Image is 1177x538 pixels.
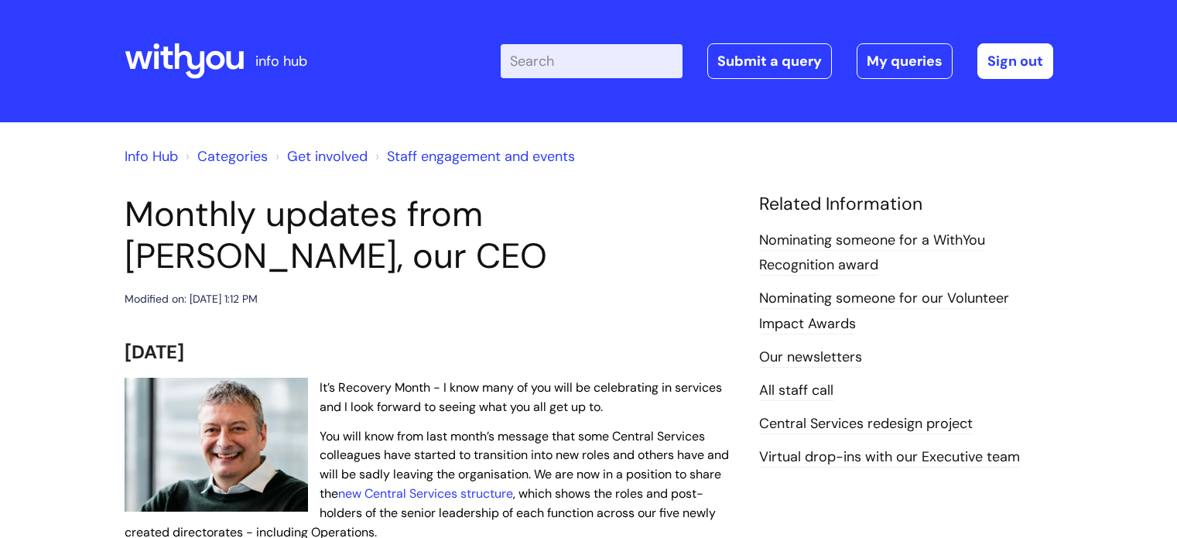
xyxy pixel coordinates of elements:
a: Staff engagement and events [387,147,575,166]
span: It’s Recovery Month - I know many of you will be celebrating in services and I look forward to se... [320,379,722,415]
li: Get involved [272,144,368,169]
a: Get involved [287,147,368,166]
input: Search [501,44,683,78]
a: Info Hub [125,147,178,166]
a: Categories [197,147,268,166]
div: Modified on: [DATE] 1:12 PM [125,290,258,309]
div: | - [501,43,1053,79]
a: Nominating someone for a WithYou Recognition award [759,231,985,276]
img: WithYou Chief Executive Simon Phillips pictured looking at the camera and smiling [125,378,308,512]
li: Solution home [182,144,268,169]
p: info hub [255,49,307,74]
span: [DATE] [125,340,184,364]
a: Sign out [977,43,1053,79]
a: new Central Services structure [338,485,513,502]
a: Submit a query [707,43,832,79]
a: Our newsletters [759,348,862,368]
a: All staff call [759,381,833,401]
a: Nominating someone for our Volunteer Impact Awards [759,289,1009,334]
h1: Monthly updates from [PERSON_NAME], our CEO [125,194,736,277]
a: My queries [857,43,953,79]
h4: Related Information [759,194,1053,215]
a: Virtual drop-ins with our Executive team [759,447,1020,468]
li: Staff engagement and events [371,144,575,169]
a: Central Services redesign project [759,414,973,434]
